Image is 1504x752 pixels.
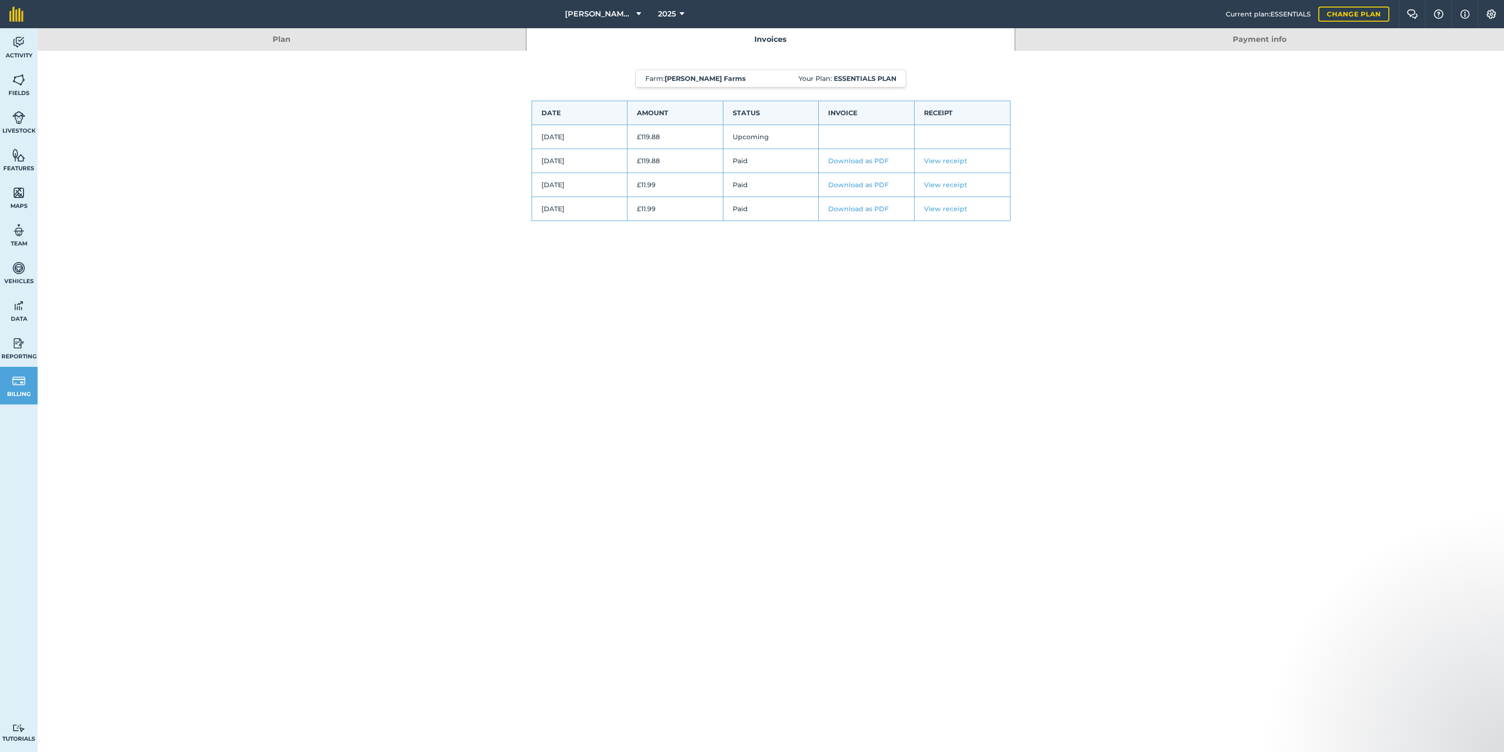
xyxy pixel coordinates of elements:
td: Paid [723,197,819,221]
img: svg+xml;base64,PD94bWwgdmVyc2lvbj0iMS4wIiBlbmNvZGluZz0idXRmLTgiPz4KPCEtLSBHZW5lcmF0b3I6IEFkb2JlIE... [12,111,25,125]
a: View receipt [924,157,967,165]
td: Receipt [914,101,1010,125]
img: svg+xml;base64,PHN2ZyB4bWxucz0iaHR0cDovL3d3dy53My5vcmcvMjAwMC9zdmciIHdpZHRoPSI1NiIgaGVpZ2h0PSI2MC... [12,148,25,162]
img: svg+xml;base64,PHN2ZyB4bWxucz0iaHR0cDovL3d3dy53My5vcmcvMjAwMC9zdmciIHdpZHRoPSI1NiIgaGVpZ2h0PSI2MC... [12,186,25,200]
img: A cog icon [1486,9,1497,19]
td: Paid [723,149,819,173]
td: Invoice [819,101,915,125]
td: Status [723,101,819,125]
td: [DATE] [532,149,627,173]
img: svg+xml;base64,PD94bWwgdmVyc2lvbj0iMS4wIiBlbmNvZGluZz0idXRmLTgiPz4KPCEtLSBHZW5lcmF0b3I6IEFkb2JlIE... [12,223,25,237]
a: Download as PDF [828,181,889,189]
img: svg+xml;base64,PD94bWwgdmVyc2lvbj0iMS4wIiBlbmNvZGluZz0idXRmLTgiPz4KPCEtLSBHZW5lcmF0b3I6IEFkb2JlIE... [12,261,25,275]
img: svg+xml;base64,PHN2ZyB4bWxucz0iaHR0cDovL3d3dy53My5vcmcvMjAwMC9zdmciIHdpZHRoPSI1NiIgaGVpZ2h0PSI2MC... [12,73,25,87]
span: [PERSON_NAME] Farms [565,8,633,20]
img: svg+xml;base64,PD94bWwgdmVyc2lvbj0iMS4wIiBlbmNvZGluZz0idXRmLTgiPz4KPCEtLSBHZW5lcmF0b3I6IEFkb2JlIE... [12,374,25,388]
a: Download as PDF [828,205,889,213]
img: fieldmargin Logo [9,7,23,22]
img: svg+xml;base64,PD94bWwgdmVyc2lvbj0iMS4wIiBlbmNvZGluZz0idXRmLTgiPz4KPCEtLSBHZW5lcmF0b3I6IEFkb2JlIE... [12,35,25,49]
td: [DATE] [532,173,627,197]
td: Paid [723,173,819,197]
a: Download as PDF [828,157,889,165]
td: £119.88 [627,125,723,149]
iframe: Intercom live chat [1472,720,1495,743]
td: £119.88 [627,149,723,173]
img: Two speech bubbles overlapping with the left bubble in the forefront [1407,9,1418,19]
td: Amount [627,101,723,125]
td: Date [532,101,627,125]
td: [DATE] [532,197,627,221]
span: Farm : [645,74,745,83]
img: A question mark icon [1433,9,1444,19]
td: £11.99 [627,197,723,221]
a: View receipt [924,205,967,213]
strong: [PERSON_NAME] Farms [665,74,745,83]
a: Payment info [1015,28,1504,51]
span: Your Plan: [799,74,896,83]
a: Change plan [1318,7,1389,22]
td: £11.99 [627,173,723,197]
img: svg+xml;base64,PD94bWwgdmVyc2lvbj0iMS4wIiBlbmNvZGluZz0idXRmLTgiPz4KPCEtLSBHZW5lcmF0b3I6IEFkb2JlIE... [12,724,25,733]
img: svg+xml;base64,PD94bWwgdmVyc2lvbj0iMS4wIiBlbmNvZGluZz0idXRmLTgiPz4KPCEtLSBHZW5lcmF0b3I6IEFkb2JlIE... [12,299,25,313]
td: Upcoming [723,125,819,149]
td: [DATE] [532,125,627,149]
strong: Essentials plan [834,74,896,83]
span: 2025 [658,8,676,20]
span: Current plan : ESSENTIALS [1226,9,1311,19]
a: Plan [38,28,526,51]
img: svg+xml;base64,PD94bWwgdmVyc2lvbj0iMS4wIiBlbmNvZGluZz0idXRmLTgiPz4KPCEtLSBHZW5lcmF0b3I6IEFkb2JlIE... [12,336,25,350]
a: Invoices [526,28,1015,51]
img: svg+xml;base64,PHN2ZyB4bWxucz0iaHR0cDovL3d3dy53My5vcmcvMjAwMC9zdmciIHdpZHRoPSIxNyIgaGVpZ2h0PSIxNy... [1460,8,1470,20]
a: View receipt [924,181,967,189]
